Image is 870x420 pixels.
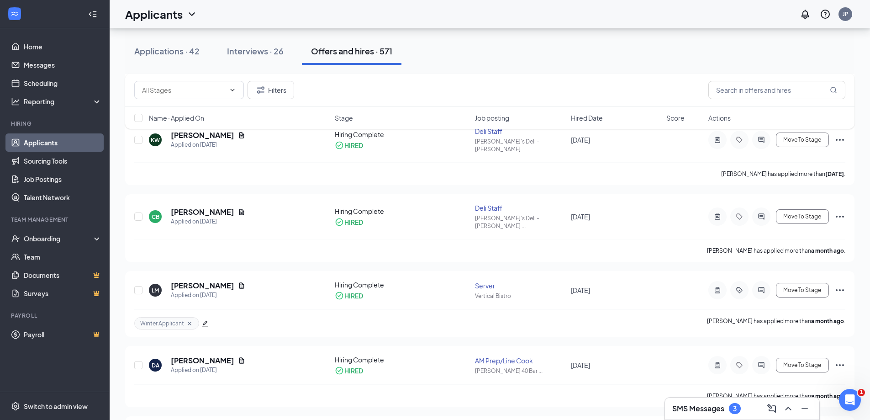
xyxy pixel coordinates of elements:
span: Job posting [475,113,509,122]
span: Stage [335,113,353,122]
div: Interviews · 26 [227,45,284,57]
a: DocumentsCrown [24,266,102,284]
h5: [PERSON_NAME] [171,207,234,217]
div: Applied on [DATE] [171,140,245,149]
span: Move To Stage [783,362,821,368]
div: JP [843,10,849,18]
svg: ActiveChat [756,362,767,369]
svg: ActiveNote [712,287,723,294]
div: Vertical Bistro [475,292,565,300]
div: AM Prep/Line Cook [475,356,565,365]
svg: Minimize [799,403,810,414]
svg: ActiveChat [756,213,767,220]
button: Move To Stage [776,133,829,147]
svg: ActiveTag [734,287,745,294]
span: edit [202,320,208,327]
span: Score [666,113,685,122]
div: Applied on [DATE] [171,217,245,226]
b: a month ago [811,318,844,324]
a: Job Postings [24,170,102,188]
h3: SMS Messages [672,404,724,414]
a: Messages [24,56,102,74]
a: Home [24,37,102,56]
svg: MagnifyingGlass [830,86,837,94]
span: 1 [858,389,865,396]
div: HIRED [344,141,363,150]
svg: Settings [11,402,20,411]
svg: ChevronUp [783,403,794,414]
svg: UserCheck [11,234,20,243]
a: Team [24,248,102,266]
button: Move To Stage [776,209,829,224]
span: Hired Date [571,113,603,122]
span: Move To Stage [783,137,821,143]
div: Applied on [DATE] [171,291,245,300]
svg: ActiveChat [756,287,767,294]
a: SurveysCrown [24,284,102,303]
div: Onboarding [24,234,94,243]
svg: Notifications [800,9,811,20]
div: Reporting [24,97,102,106]
p: [PERSON_NAME] has applied more than . [707,392,845,400]
svg: ActiveNote [712,362,723,369]
button: Move To Stage [776,358,829,372]
svg: Analysis [11,97,20,106]
svg: Tag [734,213,745,220]
span: Winter Applicant [140,319,184,327]
iframe: Intercom live chat [839,389,861,411]
svg: QuestionInfo [820,9,831,20]
a: Applicants [24,133,102,152]
svg: Tag [734,362,745,369]
p: [PERSON_NAME] has applied more than . [707,317,845,330]
svg: Document [238,357,245,364]
div: Hiring Complete [335,355,470,364]
button: ComposeMessage [765,401,779,416]
h5: [PERSON_NAME] [171,356,234,366]
div: Deli Staff [475,203,565,213]
div: Offers and hires · 571 [311,45,392,57]
svg: Filter [255,85,266,96]
div: CB [152,213,159,221]
span: Actions [708,113,731,122]
svg: Cross [186,320,193,327]
span: [DATE] [571,136,590,144]
a: Talent Network [24,188,102,207]
svg: Ellipses [834,134,845,145]
svg: CheckmarkCircle [335,141,344,150]
svg: Ellipses [834,211,845,222]
svg: Ellipses [834,285,845,296]
b: a month ago [811,247,844,254]
div: HIRED [344,366,363,375]
svg: ChevronDown [229,86,236,94]
p: [PERSON_NAME] has applied more than . [721,170,845,178]
svg: Document [238,208,245,216]
span: [DATE] [571,361,590,369]
div: HIRED [344,218,363,227]
svg: Collapse [88,10,97,19]
div: Hiring Complete [335,280,470,289]
div: [PERSON_NAME]'s Deli - [PERSON_NAME] ... [475,138,565,153]
div: HIRED [344,291,363,300]
input: Search in offers and hires [708,81,845,99]
svg: ComposeMessage [766,403,777,414]
svg: CheckmarkCircle [335,291,344,300]
div: Server [475,281,565,290]
button: Minimize [797,401,812,416]
span: Name · Applied On [149,113,204,122]
div: Hiring Complete [335,207,470,216]
h1: Applicants [125,6,183,22]
div: DA [152,362,159,369]
div: 3 [733,405,737,413]
span: Move To Stage [783,213,821,220]
a: PayrollCrown [24,325,102,344]
svg: Document [238,282,245,289]
span: [DATE] [571,213,590,221]
div: Hiring [11,120,100,128]
svg: ActiveChat [756,136,767,144]
svg: ActiveNote [712,136,723,144]
button: Filter Filters [248,81,294,99]
div: KW [151,136,160,144]
div: Applied on [DATE] [171,366,245,375]
b: a month ago [811,393,844,399]
button: Move To Stage [776,283,829,298]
